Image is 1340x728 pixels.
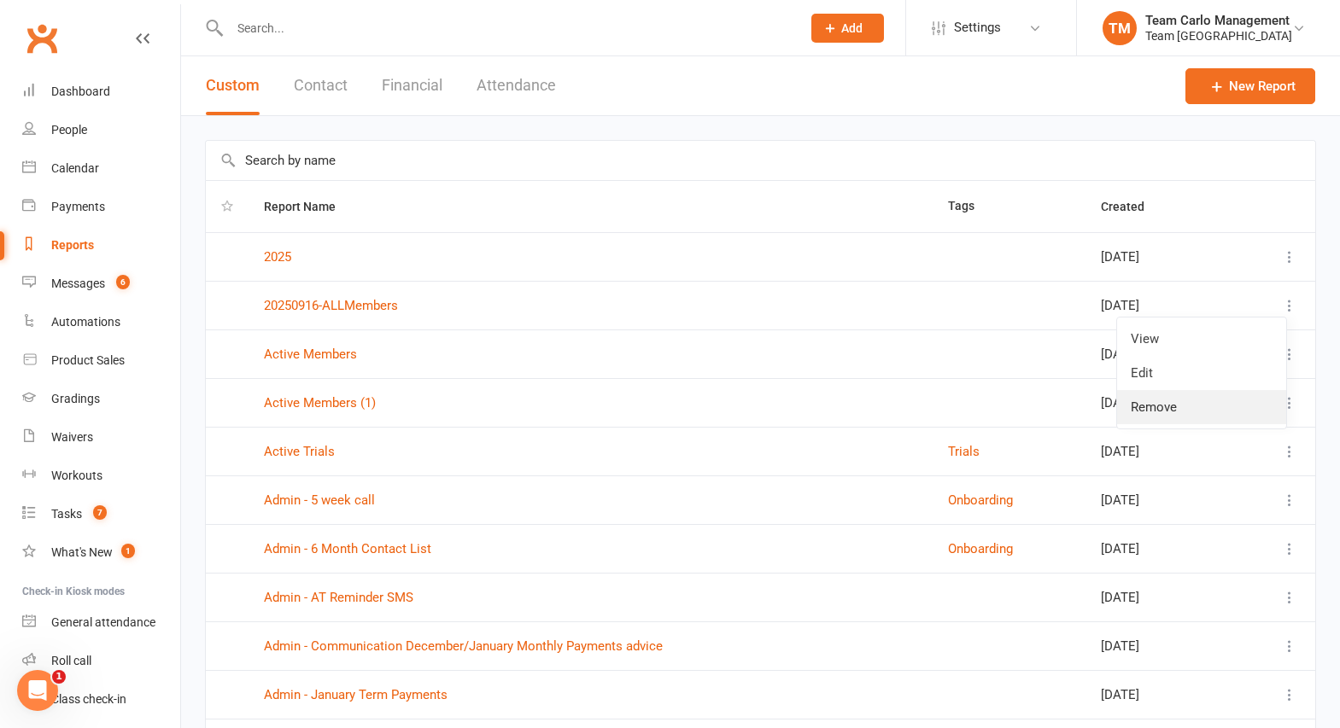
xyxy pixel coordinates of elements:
a: Active Members (1) [264,395,376,411]
input: Search by name [206,141,1315,180]
a: Remove [1117,390,1286,424]
td: [DATE] [1085,329,1234,378]
a: Active Members [264,347,357,362]
button: Attendance [477,56,556,115]
a: Admin - January Term Payments [264,687,448,702]
span: Created [1101,200,1163,213]
span: 7 [93,505,107,520]
a: Waivers [22,418,180,457]
a: Dashboard [22,73,180,111]
div: Messages [51,277,105,290]
a: View [1117,322,1286,356]
span: Settings [954,9,1001,47]
a: Admin - 5 week call [264,492,375,508]
button: Contact [294,56,348,115]
a: Automations [22,303,180,341]
a: General attendance kiosk mode [22,603,180,642]
button: Financial [382,56,442,115]
td: [DATE] [1085,670,1234,719]
a: Messages 6 [22,265,180,303]
a: 2025 [264,249,291,265]
a: Clubworx [20,17,63,60]
span: Add [841,21,863,35]
a: Reports [22,226,180,265]
a: Edit [1117,356,1286,390]
a: Payments [22,188,180,226]
button: Onboarding [948,539,1013,559]
div: Payments [51,200,105,213]
div: Reports [51,238,94,252]
a: Active Trials [264,444,335,459]
div: Workouts [51,469,102,482]
a: New Report [1185,68,1315,104]
td: [DATE] [1085,475,1234,524]
a: People [22,111,180,149]
span: 6 [116,275,130,289]
div: People [51,123,87,137]
div: Gradings [51,392,100,405]
td: [DATE] [1085,427,1234,475]
div: Class check-in [51,692,126,706]
button: Report Name [264,196,354,217]
div: Automations [51,315,120,329]
a: Roll call [22,642,180,680]
button: Add [811,14,884,43]
td: [DATE] [1085,281,1234,329]
div: Dashboard [51,84,110,98]
td: [DATE] [1085,573,1234,621]
a: Tasks 7 [22,495,180,533]
button: Custom [206,56,260,115]
a: Calendar [22,149,180,188]
div: Tasks [51,507,82,521]
span: Report Name [264,200,354,213]
span: 1 [121,544,135,558]
a: Workouts [22,457,180,495]
div: Calendar [51,161,99,175]
div: Team Carlo Management [1145,13,1292,28]
td: [DATE] [1085,378,1234,427]
div: Waivers [51,430,93,444]
button: Created [1101,196,1163,217]
a: What's New1 [22,533,180,572]
a: Class kiosk mode [22,680,180,719]
div: General attendance [51,615,155,629]
div: TM [1103,11,1137,45]
button: Trials [948,441,980,462]
td: [DATE] [1085,232,1234,281]
a: Admin - AT Reminder SMS [264,590,413,605]
span: 1 [52,670,66,684]
th: Tags [933,181,1085,232]
td: [DATE] [1085,524,1234,573]
div: Team [GEOGRAPHIC_DATA] [1145,28,1292,44]
iframe: Intercom live chat [17,670,58,711]
div: What's New [51,545,113,559]
a: Gradings [22,380,180,418]
div: Roll call [51,654,91,667]
a: 20250916-ALLMembers [264,298,398,313]
input: Search... [225,16,789,40]
div: Product Sales [51,353,125,367]
a: Product Sales [22,341,180,380]
td: [DATE] [1085,621,1234,670]
a: Admin - 6 Month Contact List [264,541,431,556]
button: Onboarding [948,490,1013,510]
a: Admin - Communication December/January Monthly Payments advice [264,638,663,654]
